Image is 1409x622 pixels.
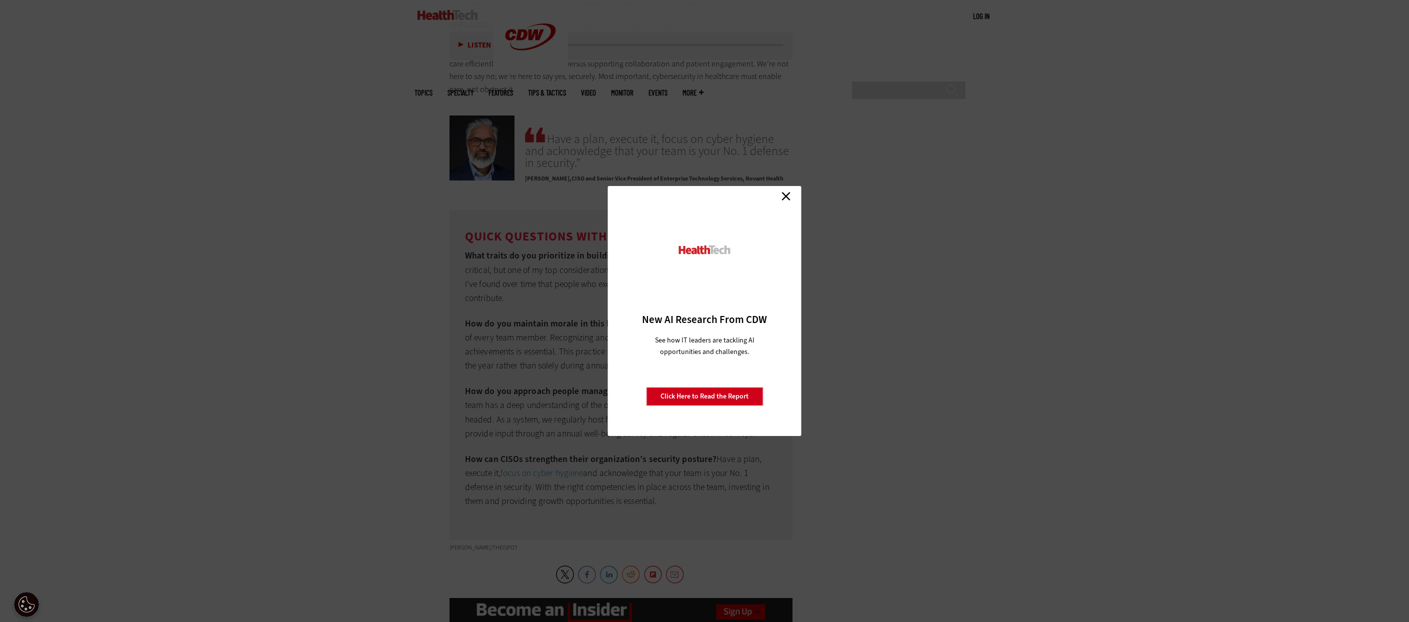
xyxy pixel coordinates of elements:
div: Cookie Settings [14,592,39,617]
p: See how IT leaders are tackling AI opportunities and challenges. [643,334,766,357]
button: Open Preferences [14,592,39,617]
h3: New AI Research From CDW [625,312,784,326]
a: Click Here to Read the Report [646,387,763,406]
img: HealthTech_0.png [677,244,732,255]
a: Close [778,188,793,203]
